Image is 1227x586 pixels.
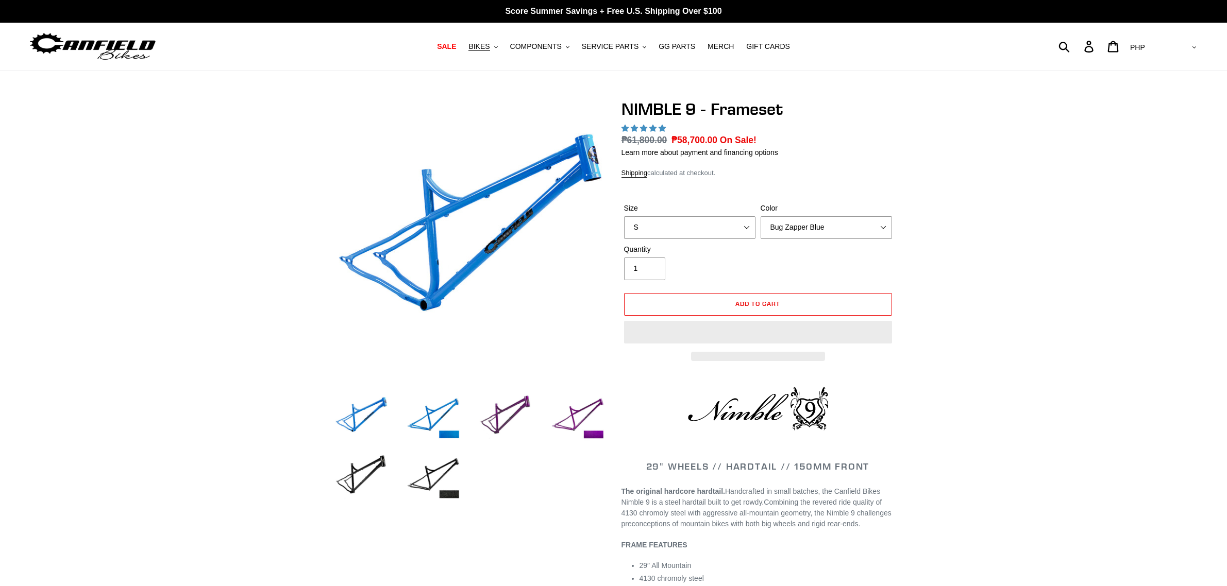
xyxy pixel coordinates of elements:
[640,574,704,582] span: 4130 chromoly steel
[624,203,755,214] label: Size
[477,389,534,445] img: Load image into Gallery viewer, NIMBLE 9 - Frameset
[510,42,562,51] span: COMPONENTS
[708,42,734,51] span: MERCH
[735,300,780,307] span: Add to cart
[335,101,604,370] img: NIMBLE 9 - Frameset
[333,449,390,505] img: Load image into Gallery viewer, NIMBLE 9 - Frameset
[405,389,462,445] img: Load image into Gallery viewer, NIMBLE 9 - Frameset
[621,148,778,157] a: Learn more about payment and financing options
[463,40,502,54] button: BIKES
[702,40,739,54] a: MERCH
[505,40,575,54] button: COMPONENTS
[621,168,895,178] div: calculated at checkout.
[582,42,638,51] span: SERVICE PARTS
[621,169,648,178] a: Shipping
[333,389,390,445] img: Load image into Gallery viewer, NIMBLE 9 - Frameset
[405,449,462,505] img: Load image into Gallery viewer, NIMBLE 9 - Frameset
[720,133,757,147] span: On Sale!
[746,42,790,51] span: GIFT CARDS
[432,40,461,54] a: SALE
[624,244,755,255] label: Quantity
[621,541,687,549] b: FRAME FEATURES
[1064,35,1090,58] input: Search
[624,293,892,316] button: Add to cart
[640,561,692,570] span: 29″ All Mountain
[653,40,700,54] a: GG PARTS
[468,42,490,51] span: BIKES
[646,460,870,472] span: 29" WHEELS // HARDTAIL // 150MM FRONT
[741,40,795,54] a: GIFT CARDS
[549,389,606,445] img: Load image into Gallery viewer, NIMBLE 9 - Frameset
[621,487,881,506] span: Handcrafted in small batches, the Canfield Bikes Nimble 9 is a steel hardtail built to get rowdy.
[621,498,892,528] span: Combining the revered ride quality of 4130 chromoly steel with aggressive all-mountain geometry, ...
[437,42,456,51] span: SALE
[577,40,651,54] button: SERVICE PARTS
[671,135,717,145] span: ₱58,700.00
[621,124,668,132] span: 4.89 stars
[761,203,892,214] label: Color
[621,487,725,495] strong: The original hardcore hardtail.
[28,30,157,63] img: Canfield Bikes
[659,42,695,51] span: GG PARTS
[621,135,667,145] s: ₱61,800.00
[621,99,895,119] h1: NIMBLE 9 - Frameset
